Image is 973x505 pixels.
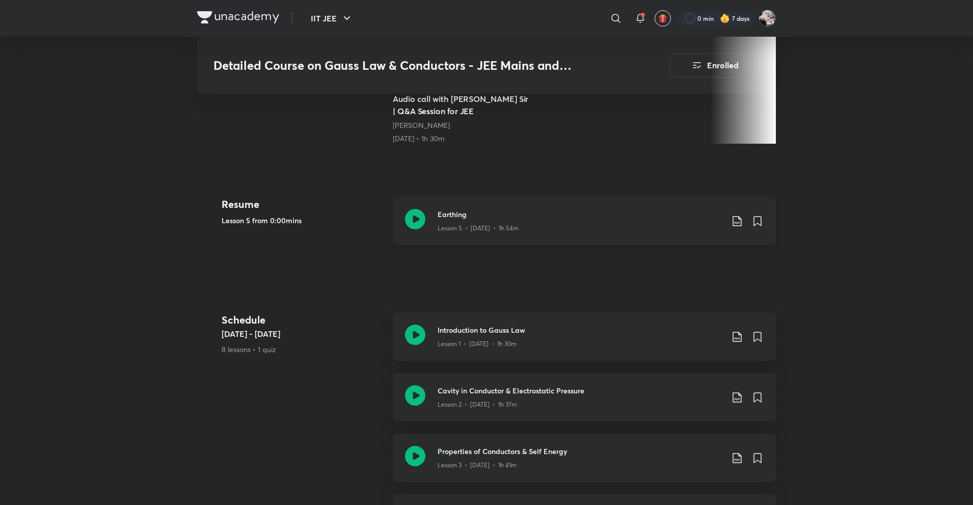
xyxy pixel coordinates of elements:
[438,224,519,233] p: Lesson 5 • [DATE] • 1h 54m
[658,14,667,23] img: avatar
[438,339,517,349] p: Lesson 1 • [DATE] • 1h 30m
[438,461,517,470] p: Lesson 3 • [DATE] • 1h 41m
[438,209,723,220] h3: Earthing
[393,134,531,144] div: 31st May • 1h 30m
[222,344,385,355] p: 8 lessons • 1 quiz
[393,373,776,434] a: Cavity in Conductor & Electrostatic PressureLesson 2 • [DATE] • 1h 37m
[393,93,531,117] h5: Audio call with [PERSON_NAME] Sir | Q&A Session for JEE
[222,215,385,226] h5: Lesson 5 from 0:00mins
[393,312,776,373] a: Introduction to Gauss LawLesson 1 • [DATE] • 1h 30m
[393,120,531,130] div: Prateek Jain
[197,11,279,26] a: Company Logo
[222,328,385,340] h5: [DATE] - [DATE]
[393,434,776,494] a: Properties of Conductors & Self EnergyLesson 3 • [DATE] • 1h 41m
[222,312,385,328] h4: Schedule
[670,53,760,77] button: Enrolled
[438,385,723,396] h3: Cavity in Conductor & Electrostatic Pressure
[197,11,279,23] img: Company Logo
[438,325,723,335] h3: Introduction to Gauss Law
[393,120,450,130] a: [PERSON_NAME]
[438,446,723,457] h3: Properties of Conductors & Self Energy
[305,8,359,29] button: IIT JEE
[759,10,776,27] img: Navin Raj
[222,197,385,212] h4: Resume
[438,400,517,409] p: Lesson 2 • [DATE] • 1h 37m
[720,13,730,23] img: streak
[213,58,612,73] h3: Detailed Course on Gauss Law & Conductors - JEE Mains and Advanced
[393,197,776,257] a: EarthingLesson 5 • [DATE] • 1h 54m
[655,10,671,26] button: avatar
